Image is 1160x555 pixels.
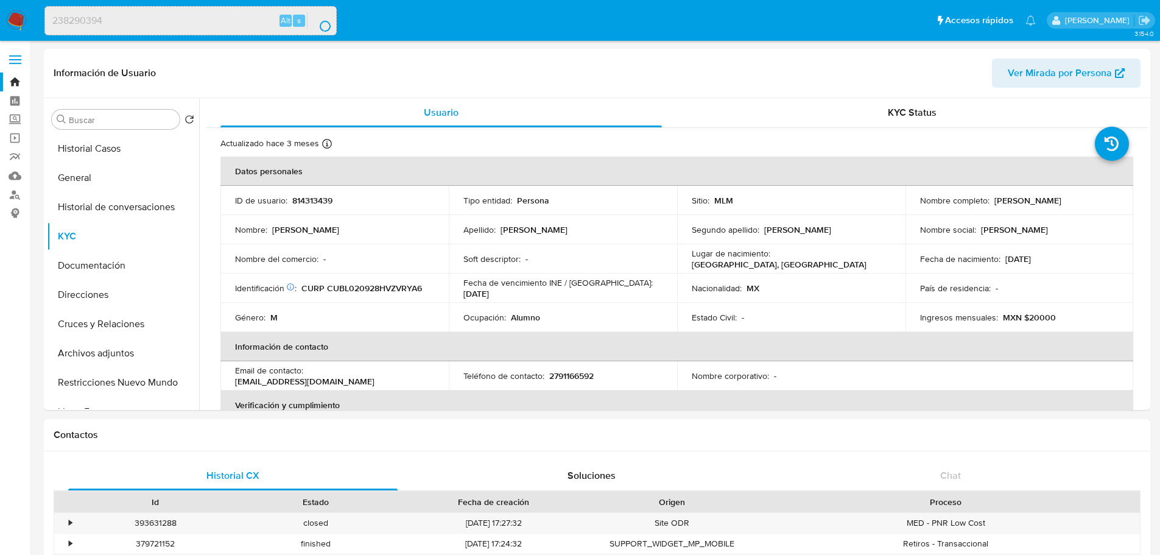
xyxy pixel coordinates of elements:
p: Sitio : [692,195,709,206]
p: [DATE] [463,288,489,299]
p: Segundo apellido : [692,224,759,235]
div: MED - PNR Low Cost [752,513,1140,533]
p: Ocupación : [463,312,506,323]
div: Origen [600,496,743,508]
div: Retiros - Transaccional [752,534,1140,554]
button: Historial de conversaciones [47,193,199,222]
p: Nombre social : [920,224,976,235]
button: search-icon [307,12,332,29]
input: Buscar usuario o caso... [45,13,336,29]
p: Apellido : [463,224,496,235]
span: s [297,15,301,26]
span: Alt [281,15,290,26]
p: Lugar de nacimiento : [692,248,770,259]
p: 814313439 [292,195,332,206]
p: [PERSON_NAME] [501,224,568,235]
div: Id [84,496,227,508]
p: CURP CUBL020928HVZVRYA6 [301,283,422,294]
p: [PERSON_NAME] [994,195,1061,206]
span: Chat [940,468,961,483]
button: Direcciones [47,280,199,309]
p: Persona [517,195,549,206]
button: General [47,163,199,193]
p: Tipo entidad : [463,195,512,206]
div: [DATE] 17:27:32 [396,513,592,533]
span: Usuario [424,105,459,119]
p: Estado Civil : [692,312,737,323]
p: [PERSON_NAME] [764,224,831,235]
p: - [526,253,528,264]
p: [EMAIL_ADDRESS][DOMAIN_NAME] [235,376,374,387]
div: finished [236,534,396,554]
button: Archivos adjuntos [47,339,199,368]
p: [GEOGRAPHIC_DATA], [GEOGRAPHIC_DATA] [692,259,866,270]
div: • [69,517,72,529]
p: Género : [235,312,265,323]
p: Nombre del comercio : [235,253,318,264]
p: MLM [714,195,733,206]
p: - [323,253,326,264]
div: [DATE] 17:24:32 [396,534,592,554]
p: Fecha de nacimiento : [920,253,1000,264]
p: Ingresos mensuales : [920,312,998,323]
p: - [996,283,998,294]
p: [PERSON_NAME] [981,224,1048,235]
p: M [270,312,278,323]
div: Fecha de creación [404,496,583,508]
p: Nombre completo : [920,195,990,206]
p: Fecha de vencimiento INE / [GEOGRAPHIC_DATA] : [463,277,653,288]
button: Listas Externas [47,397,199,426]
div: Proceso [761,496,1131,508]
button: Buscar [57,115,66,124]
p: - [742,312,744,323]
div: Site ODR [592,513,752,533]
div: Estado [244,496,387,508]
p: Nombre corporativo : [692,370,769,381]
p: [PERSON_NAME] [272,224,339,235]
p: País de residencia : [920,283,991,294]
p: - [774,370,776,381]
th: Datos personales [220,157,1133,186]
p: Soft descriptor : [463,253,521,264]
button: KYC [47,222,199,251]
th: Verificación y cumplimiento [220,391,1133,420]
th: Información de contacto [220,332,1133,361]
div: closed [236,513,396,533]
button: Restricciones Nuevo Mundo [47,368,199,397]
button: Historial Casos [47,134,199,163]
p: MX [747,283,759,294]
input: Buscar [69,115,175,125]
p: erika.juarez@mercadolibre.com.mx [1065,15,1134,26]
p: Identificación : [235,283,297,294]
div: 379721152 [76,534,236,554]
div: 393631288 [76,513,236,533]
span: Accesos rápidos [945,14,1013,27]
div: SUPPORT_WIDGET_MP_MOBILE [592,534,752,554]
button: Ver Mirada por Persona [992,58,1141,88]
button: Volver al orden por defecto [185,115,194,128]
p: Actualizado hace 3 meses [220,138,319,149]
a: Salir [1138,14,1151,27]
p: ID de usuario : [235,195,287,206]
span: Soluciones [568,468,616,483]
p: [DATE] [1005,253,1031,264]
p: Nombre : [235,224,267,235]
p: Email de contacto : [235,365,303,376]
button: Cruces y Relaciones [47,309,199,339]
p: Alumno [511,312,540,323]
p: MXN $20000 [1003,312,1056,323]
div: • [69,538,72,550]
span: Ver Mirada por Persona [1008,58,1112,88]
h1: Información de Usuario [54,67,156,79]
p: Nacionalidad : [692,283,742,294]
p: 2791166592 [549,370,594,381]
button: Documentación [47,251,199,280]
p: Teléfono de contacto : [463,370,544,381]
span: KYC Status [888,105,937,119]
h1: Contactos [54,429,1141,441]
a: Notificaciones [1025,15,1036,26]
span: Historial CX [206,468,259,483]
